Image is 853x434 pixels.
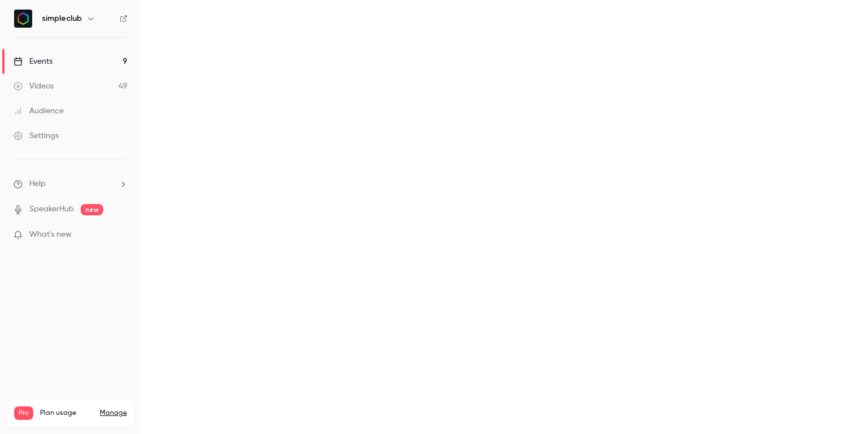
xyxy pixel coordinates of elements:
span: Help [29,178,46,190]
a: Manage [100,409,127,418]
span: Pro [14,406,33,420]
a: SpeakerHub [29,203,74,215]
span: What's new [29,229,72,241]
h6: simpleclub [42,13,82,24]
div: Videos [14,81,54,92]
div: Audience [14,105,64,117]
div: Settings [14,130,59,141]
li: help-dropdown-opener [14,178,127,190]
div: Events [14,56,52,67]
iframe: Noticeable Trigger [114,230,127,240]
span: Plan usage [40,409,93,418]
span: new [81,204,103,215]
img: simpleclub [14,10,32,28]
